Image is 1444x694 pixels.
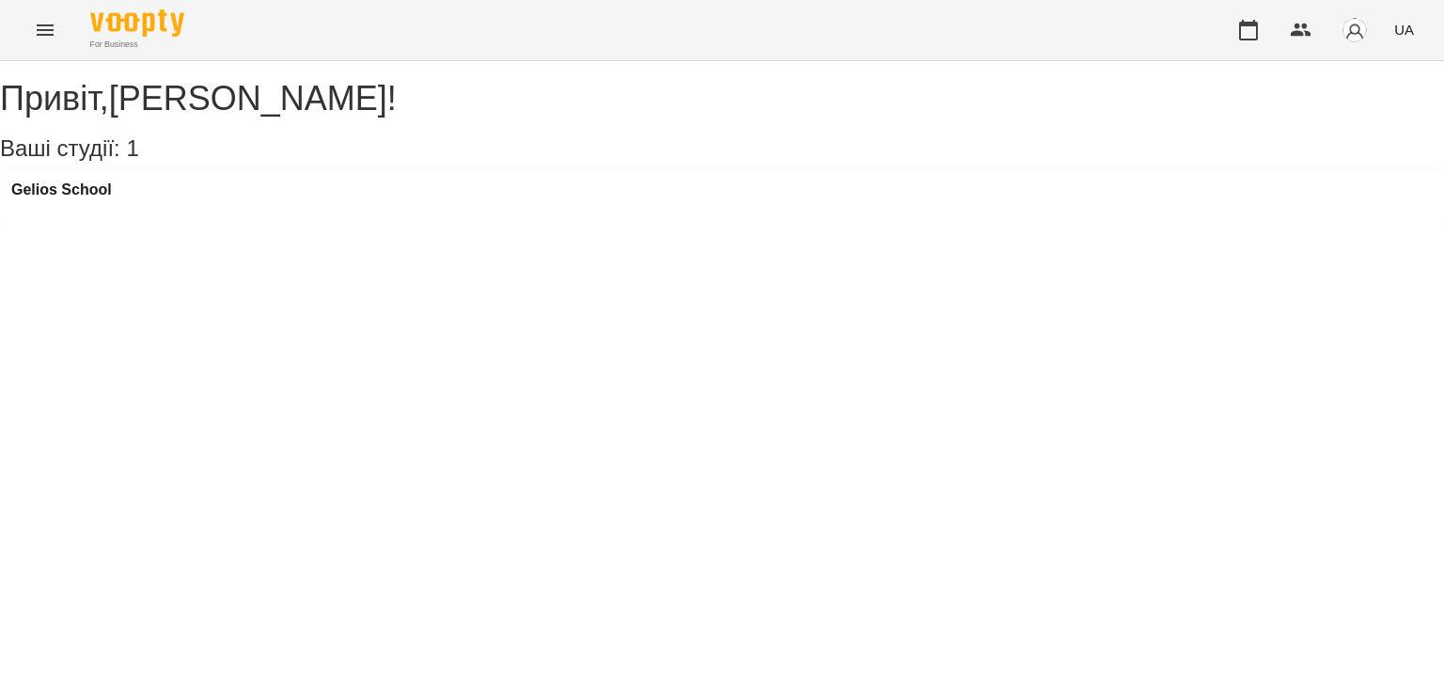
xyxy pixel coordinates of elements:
[11,181,112,198] a: Gelios School
[1387,12,1421,47] button: UA
[1342,17,1368,43] img: avatar_s.png
[90,39,184,51] span: For Business
[126,135,138,161] span: 1
[90,9,184,37] img: Voopty Logo
[23,8,68,53] button: Menu
[1394,20,1414,39] span: UA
